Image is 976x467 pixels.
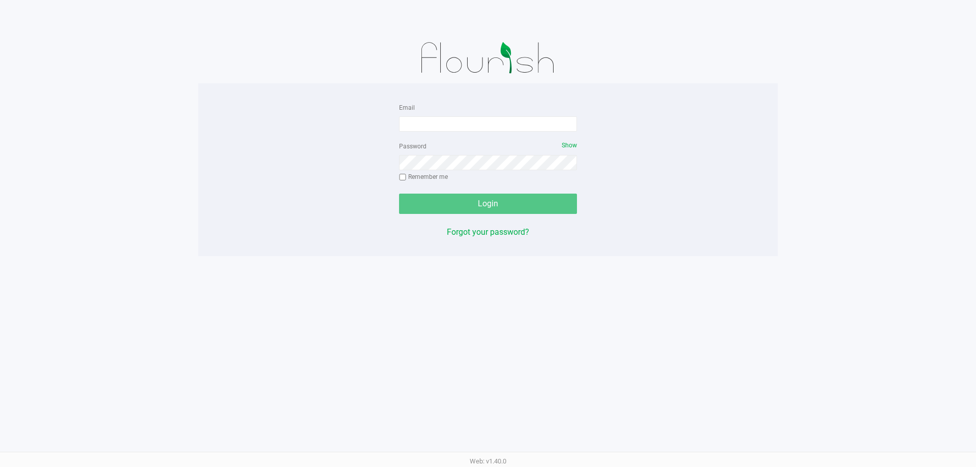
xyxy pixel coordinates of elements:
label: Remember me [399,172,448,181]
button: Forgot your password? [447,226,529,238]
label: Password [399,142,426,151]
input: Remember me [399,174,406,181]
span: Web: v1.40.0 [470,457,506,465]
label: Email [399,103,415,112]
span: Show [562,142,577,149]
